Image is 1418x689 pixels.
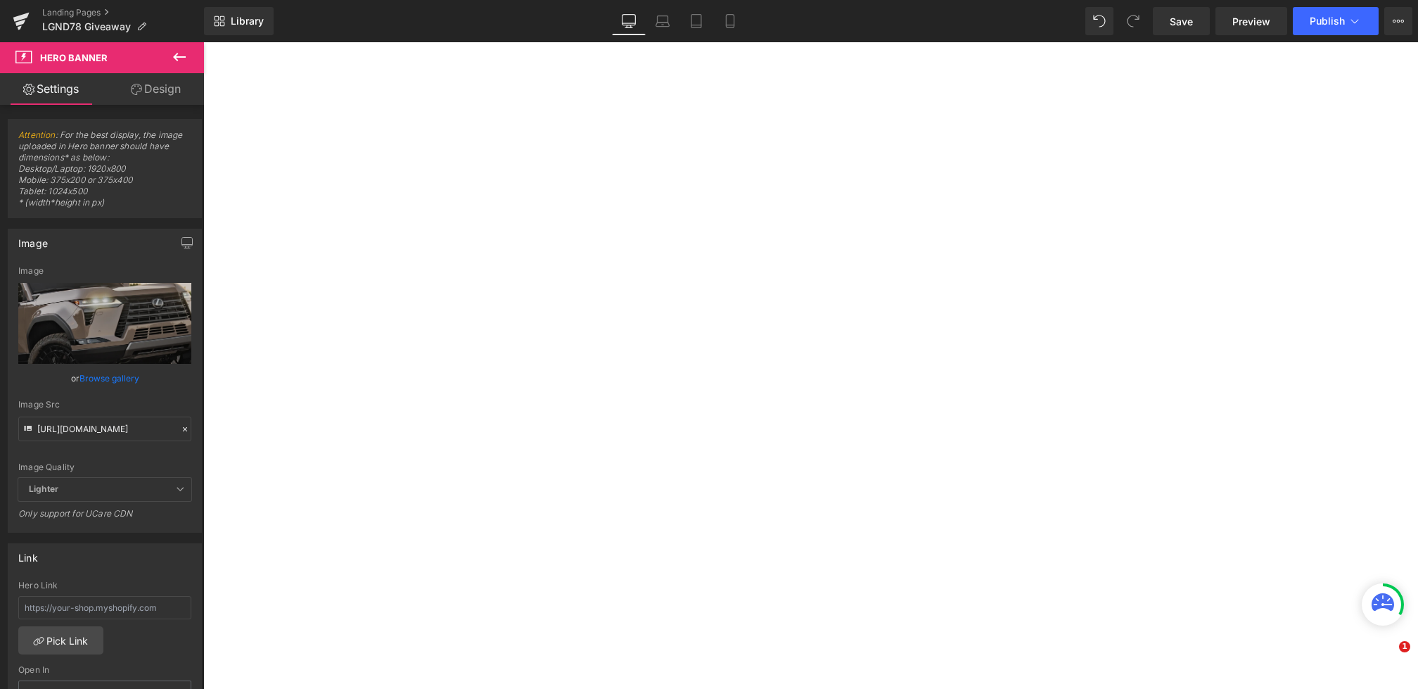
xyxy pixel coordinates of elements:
[1085,7,1113,35] button: Undo
[42,21,131,32] span: LGND78 Giveaway
[1119,7,1147,35] button: Redo
[18,229,48,249] div: Image
[1215,7,1287,35] a: Preview
[18,129,191,217] span: : For the best display, the image uploaded in Hero banner should have dimensions* as below: Deskt...
[204,7,274,35] a: New Library
[713,7,747,35] a: Mobile
[679,7,713,35] a: Tablet
[1370,641,1404,675] iframe: Intercom live chat
[646,7,679,35] a: Laptop
[18,544,38,564] div: Link
[29,483,58,494] b: Lighter
[1293,7,1379,35] button: Publish
[18,400,191,410] div: Image Src
[40,52,108,63] span: Hero Banner
[18,462,191,472] div: Image Quality
[1310,15,1345,27] span: Publish
[1170,14,1193,29] span: Save
[1384,7,1412,35] button: More
[105,73,207,105] a: Design
[612,7,646,35] a: Desktop
[1232,14,1270,29] span: Preview
[18,596,191,619] input: https://your-shop.myshopify.com
[231,15,264,27] span: Library
[18,665,191,675] div: Open In
[18,581,191,590] div: Hero Link
[18,266,191,276] div: Image
[18,371,191,386] div: or
[18,129,56,140] a: Attention
[1399,641,1410,652] span: 1
[18,417,191,441] input: Link
[79,366,139,391] a: Browse gallery
[18,508,191,529] div: Only support for UCare CDN
[18,626,103,655] a: Pick Link
[42,7,204,18] a: Landing Pages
